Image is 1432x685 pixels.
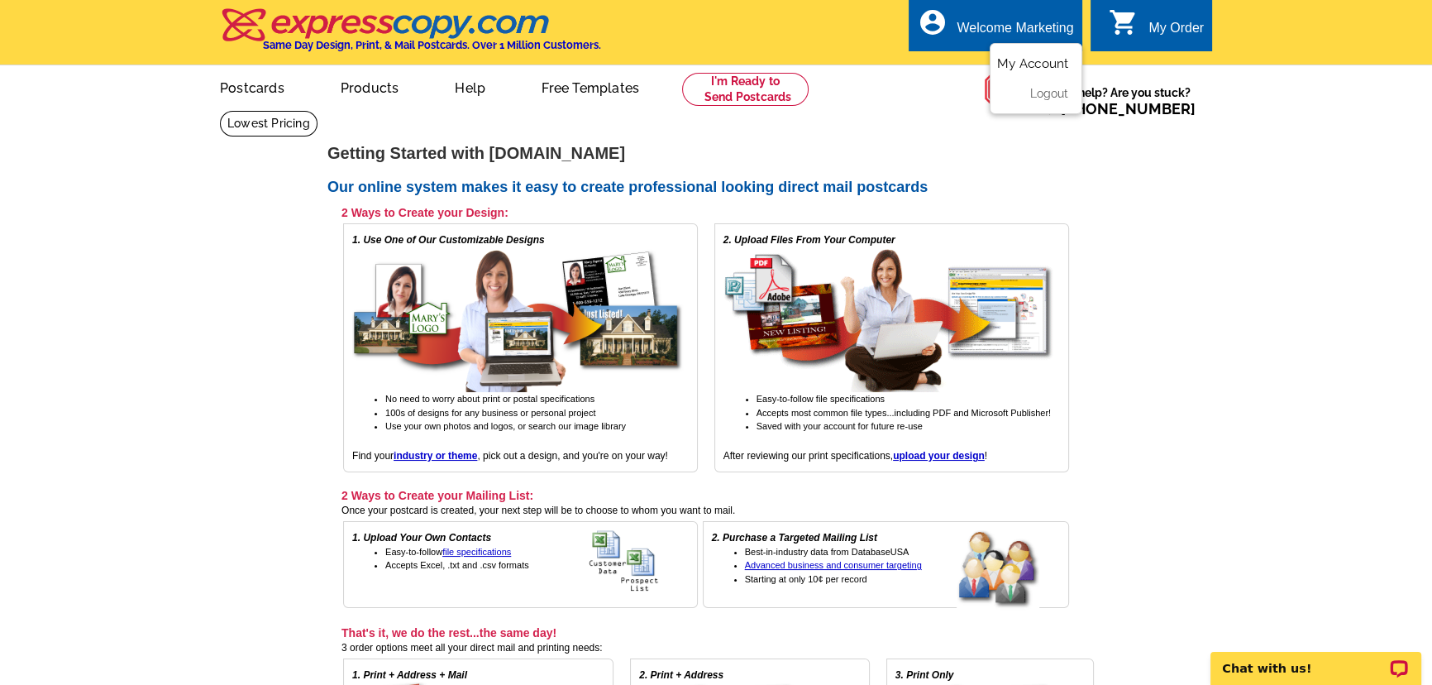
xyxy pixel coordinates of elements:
[385,421,626,431] span: Use your own photos and logos, or search our image library
[341,505,735,516] span: Once your postcard is created, your next step will be to choose to whom you want to mail.
[385,408,595,418] span: 100s of designs for any business or personal project
[917,7,947,37] i: account_circle
[385,547,511,557] span: Easy-to-follow
[220,20,601,51] a: Same Day Design, Print, & Mail Postcards. Over 1 Million Customers.
[957,530,1060,610] img: buy a targeted mailing list
[1033,84,1204,117] span: Need help? Are you stuck?
[352,234,545,246] em: 1. Use One of Our Customizable Designs
[341,642,603,654] span: 3 order options meet all your direct mail and printing needs:
[314,67,426,106] a: Products
[723,247,1054,392] img: upload your own design for free
[515,67,666,106] a: Free Templates
[712,532,877,544] em: 2. Purchase a Targeted Mailing List
[1033,100,1196,117] span: Call
[757,394,885,404] span: Easy-to-follow file specifications
[984,65,1033,113] img: help
[1061,100,1196,117] a: [PHONE_NUMBER]
[745,574,867,584] span: Starting at only 10¢ per record
[428,67,512,106] a: Help
[341,205,1069,220] h3: 2 Ways to Create your Design:
[341,625,1094,640] h3: That's it, we do the rest...the same day!
[723,450,987,462] span: After reviewing our print specifications, !
[263,39,601,51] h4: Same Day Design, Print, & Mail Postcards. Over 1 Million Customers.
[442,547,511,557] a: file specifications
[1200,633,1432,685] iframe: LiveChat chat widget
[723,234,895,246] em: 2. Upload Files From Your Computer
[757,421,923,431] span: Saved with your account for future re-use
[639,669,723,681] em: 2. Print + Address
[352,450,668,462] span: Find your , pick out a design, and you're on your way!
[1148,21,1204,44] div: My Order
[1030,87,1068,100] a: Logout
[352,532,491,544] em: 1. Upload Your Own Contacts
[895,669,954,681] em: 3. Print Only
[193,67,311,106] a: Postcards
[757,408,1051,418] span: Accepts most common file types...including PDF and Microsoft Publisher!
[352,669,467,681] em: 1. Print + Address + Mail
[997,56,1068,71] a: My Account
[352,247,683,392] img: free online postcard designs
[394,450,477,462] a: industry or theme
[589,530,689,592] img: upload your own address list for free
[385,560,529,570] span: Accepts Excel, .txt and .csv formats
[341,488,1069,503] h3: 2 Ways to Create your Mailing List:
[327,179,1105,197] h2: Our online system makes it easy to create professional looking direct mail postcards
[893,450,985,462] a: upload your design
[957,21,1073,44] div: Welcome Marketing
[745,547,909,557] span: Best-in-industry data from DatabaseUSA
[1109,18,1204,39] a: shopping_cart My Order
[745,560,922,570] a: Advanced business and consumer targeting
[327,145,1105,162] h1: Getting Started with [DOMAIN_NAME]
[385,394,594,404] span: No need to worry about print or postal specifications
[1109,7,1138,37] i: shopping_cart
